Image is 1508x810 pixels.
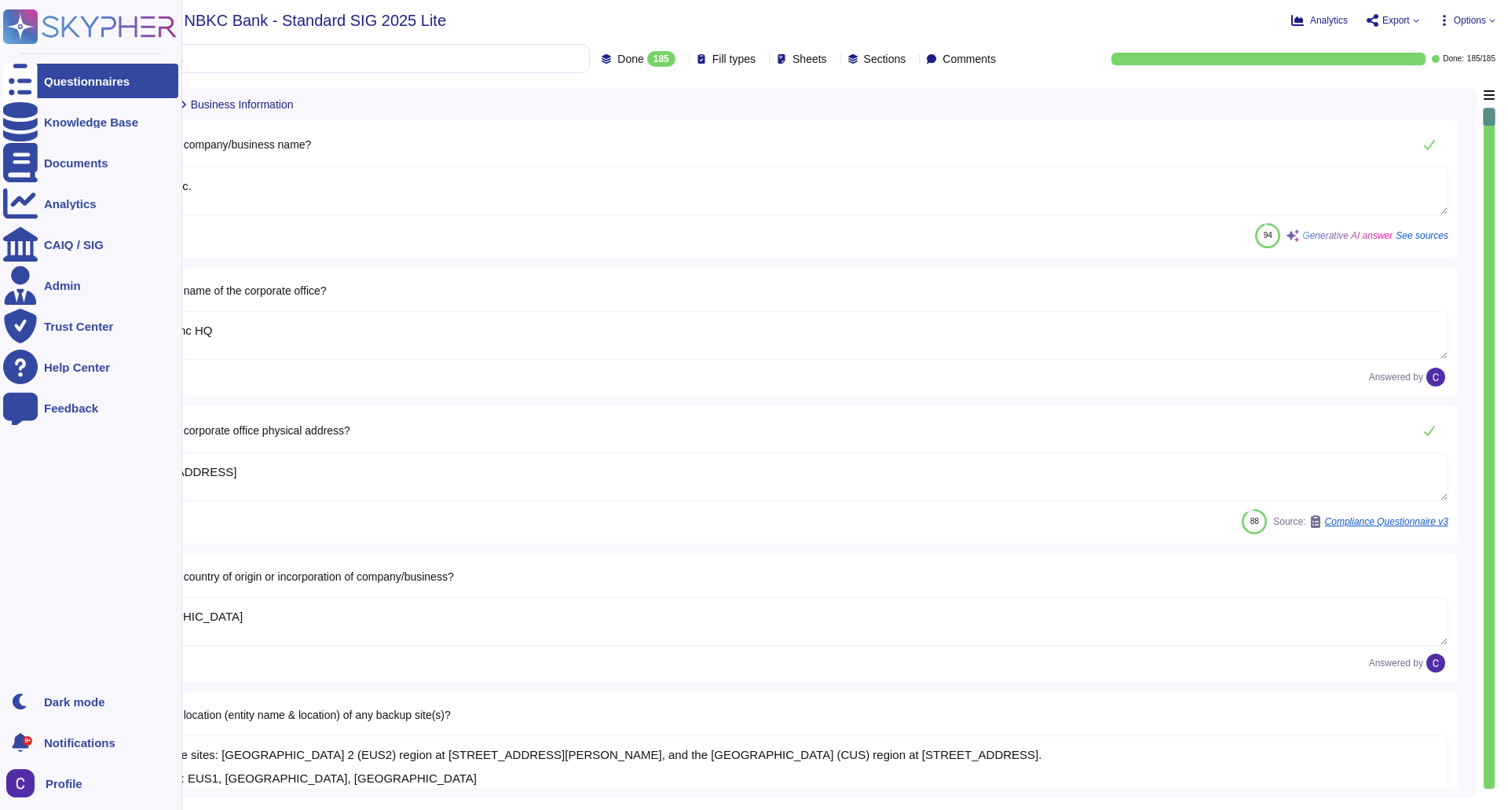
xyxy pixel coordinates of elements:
[107,597,1448,646] textarea: [GEOGRAPHIC_DATA]
[191,99,294,110] span: Business Information
[44,75,130,87] div: Questionnaires
[44,157,108,169] div: Documents
[942,53,996,64] span: Comments
[1310,16,1348,25] span: Analytics
[864,53,906,64] span: Sections
[107,453,1448,501] textarea: [STREET_ADDRESS]
[44,321,113,332] div: Trust Center
[3,268,178,302] a: Admin
[3,350,178,384] a: Help Center
[3,227,178,262] a: CAIQ / SIG
[126,138,312,151] span: What is the company/business name?
[1396,231,1448,240] span: See sources
[185,13,447,28] span: NBKC Bank - Standard SIG 2025 Lite
[1273,515,1448,528] span: Source:
[1291,14,1348,27] button: Analytics
[44,280,81,291] div: Admin
[23,736,32,746] div: 9+
[792,53,827,64] span: Sheets
[1467,55,1495,63] span: 185 / 185
[44,239,104,251] div: CAIQ / SIG
[126,284,327,297] span: What is the name of the corporate office?
[126,424,350,437] span: What is the corporate office physical address?
[3,104,178,139] a: Knowledge Base
[46,778,82,790] span: Profile
[1369,372,1423,382] span: Answered by
[62,45,589,72] input: Search by keywords
[107,311,1448,360] textarea: RiskExec, Inc HQ
[647,51,675,67] div: 185
[3,390,178,425] a: Feedback
[1369,658,1423,668] span: Answered by
[44,361,110,373] div: Help Center
[1443,55,1464,63] span: Done:
[3,766,46,801] button: user
[126,570,454,583] span: What is the country of origin or incorporation of company/business?
[44,402,98,414] div: Feedback
[3,186,178,221] a: Analytics
[3,64,178,98] a: Questionnaires
[1302,231,1393,240] span: Generative AI answer
[126,709,451,721] span: What is the location (entity name & location) of any backup site(s)?
[617,53,643,64] span: Done
[6,769,35,797] img: user
[712,53,756,64] span: Fill types
[3,145,178,180] a: Documents
[1264,231,1272,240] span: 94
[1325,517,1448,526] span: Compliance Questionnaire v3
[1250,517,1259,526] span: 88
[1426,368,1445,387] img: user
[44,737,115,749] span: Notifications
[107,735,1448,796] textarea: Active/Active sites: [GEOGRAPHIC_DATA] 2 (EUS2) region at [STREET_ADDRESS][PERSON_NAME], and the ...
[44,116,138,128] div: Knowledge Base
[1426,654,1445,673] img: user
[107,167,1448,215] textarea: RiskExec Inc.
[1454,16,1486,25] span: Options
[1382,16,1410,25] span: Export
[44,696,105,708] div: Dark mode
[44,198,97,210] div: Analytics
[3,309,178,343] a: Trust Center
